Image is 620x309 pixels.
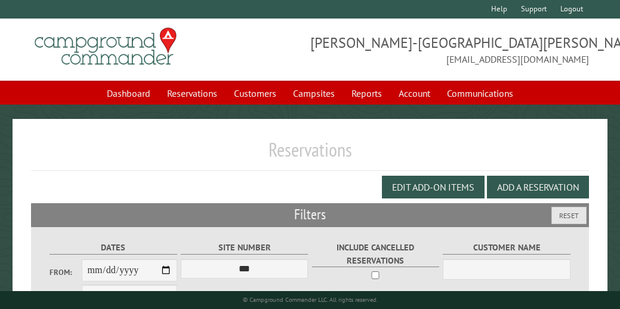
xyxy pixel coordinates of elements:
[443,241,570,255] label: Customer Name
[243,296,378,304] small: © Campground Commander LLC. All rights reserved.
[310,33,590,66] span: [PERSON_NAME]-[GEOGRAPHIC_DATA][PERSON_NAME] [EMAIL_ADDRESS][DOMAIN_NAME]
[227,82,283,105] a: Customers
[160,82,224,105] a: Reservations
[31,138,589,171] h1: Reservations
[286,82,342,105] a: Campsites
[31,23,180,70] img: Campground Commander
[312,241,439,267] label: Include Cancelled Reservations
[382,176,485,198] button: Edit Add-on Items
[391,82,437,105] a: Account
[487,176,589,198] button: Add a Reservation
[181,241,308,255] label: Site Number
[551,207,587,224] button: Reset
[440,82,520,105] a: Communications
[344,82,389,105] a: Reports
[50,267,81,278] label: From:
[100,82,158,105] a: Dashboard
[50,241,177,255] label: Dates
[31,203,589,226] h2: Filters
